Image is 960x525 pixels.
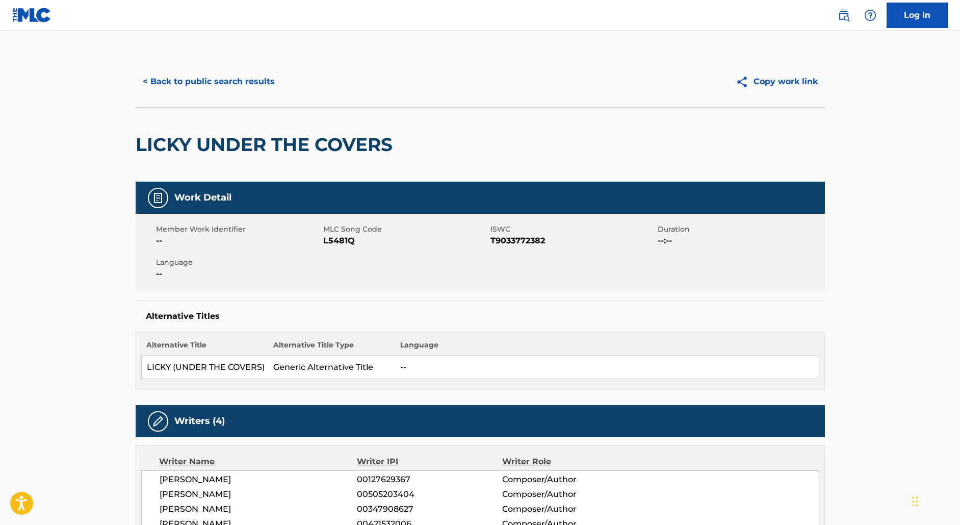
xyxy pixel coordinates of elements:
[490,235,655,247] span: T9033772382
[887,3,948,28] a: Log In
[160,473,357,486] span: [PERSON_NAME]
[502,503,634,515] span: Composer/Author
[174,415,225,427] h5: Writers (4)
[323,224,488,235] span: MLC Song Code
[502,488,634,501] span: Composer/Author
[729,69,825,94] button: Copy work link
[152,192,164,204] img: Work Detail
[174,192,231,204] h5: Work Detail
[268,340,395,356] th: Alternative Title Type
[323,235,488,247] span: L5481Q
[156,268,321,280] span: --
[736,76,754,88] img: Copy work link
[156,257,321,268] span: Language
[12,8,51,22] img: MLC Logo
[838,9,850,21] img: search
[490,224,655,235] span: ISWC
[159,456,357,468] div: Writer Name
[502,473,634,486] span: Composer/Author
[357,503,502,515] span: 00347908627
[502,456,634,468] div: Writer Role
[141,356,268,379] td: LICKY (UNDER THE COVERS)
[395,356,819,379] td: --
[834,5,854,26] a: Public Search
[864,9,876,21] img: help
[912,486,918,517] div: Drag
[136,133,398,156] h2: LICKY UNDER THE COVERS
[156,235,321,247] span: --
[160,503,357,515] span: [PERSON_NAME]
[268,356,395,379] td: Generic Alternative Title
[658,235,822,247] span: --:--
[357,473,502,486] span: 00127629367
[909,476,960,525] iframe: Chat Widget
[141,340,268,356] th: Alternative Title
[160,488,357,501] span: [PERSON_NAME]
[860,5,880,26] div: Help
[395,340,819,356] th: Language
[357,488,502,501] span: 00505203404
[152,415,164,428] img: Writers
[156,224,321,235] span: Member Work Identifier
[136,69,282,94] button: < Back to public search results
[357,456,502,468] div: Writer IPI
[658,224,822,235] span: Duration
[146,311,815,321] h5: Alternative Titles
